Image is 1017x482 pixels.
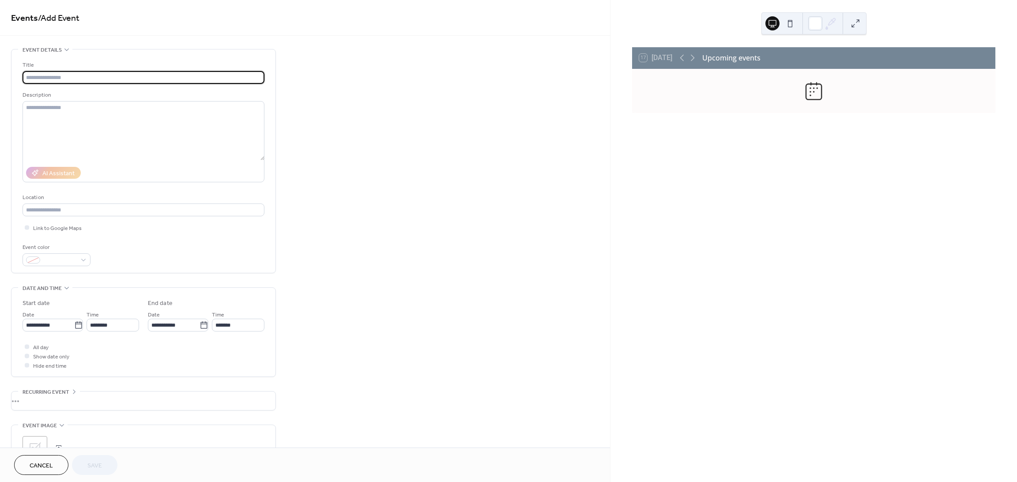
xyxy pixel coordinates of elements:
[23,421,57,430] span: Event image
[23,243,89,252] div: Event color
[23,60,263,70] div: Title
[702,53,761,63] div: Upcoming events
[23,90,263,100] div: Description
[30,461,53,471] span: Cancel
[23,388,69,397] span: Recurring event
[23,299,50,308] div: Start date
[23,284,62,293] span: Date and time
[212,310,224,320] span: Time
[148,299,173,308] div: End date
[38,10,79,27] span: / Add Event
[87,310,99,320] span: Time
[33,343,49,352] span: All day
[148,310,160,320] span: Date
[33,352,69,361] span: Show date only
[33,361,67,371] span: Hide end time
[33,224,82,233] span: Link to Google Maps
[23,310,34,320] span: Date
[11,392,275,410] div: •••
[23,193,263,202] div: Location
[23,436,47,461] div: ;
[14,455,68,475] button: Cancel
[23,45,62,55] span: Event details
[11,10,38,27] a: Events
